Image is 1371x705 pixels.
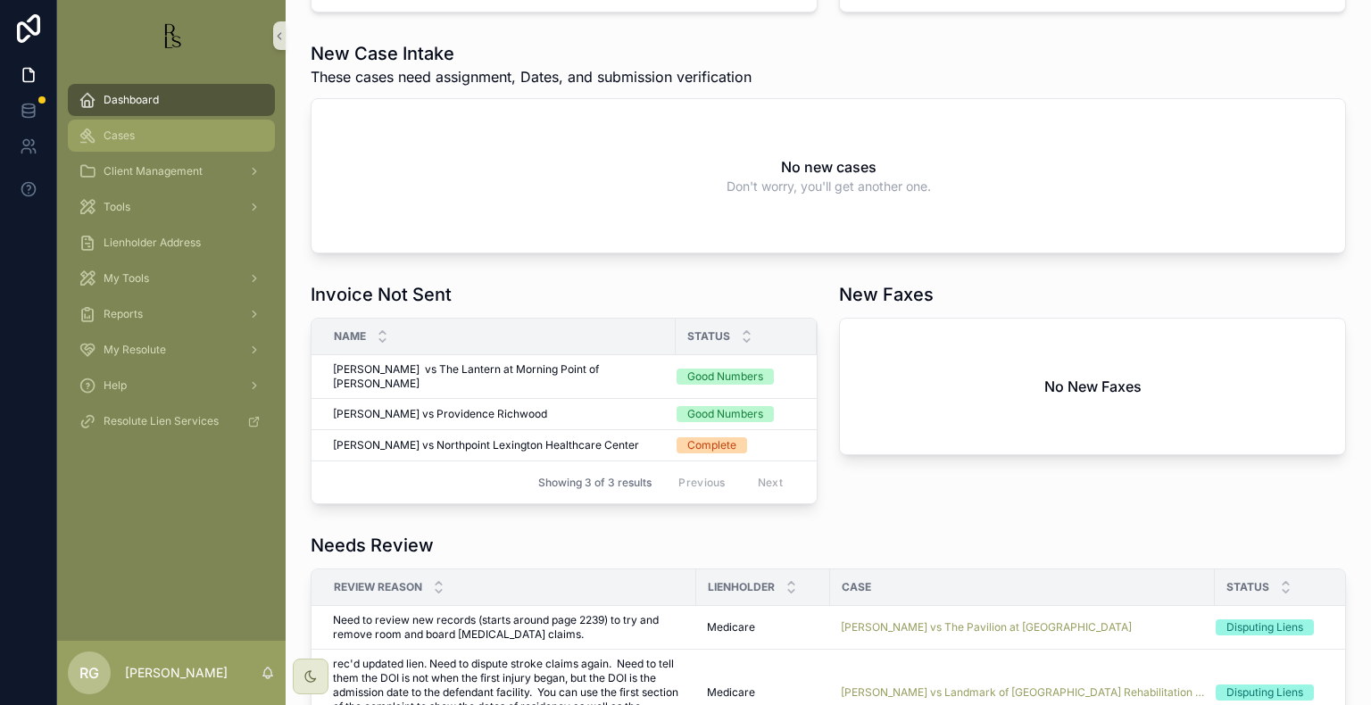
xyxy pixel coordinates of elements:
a: Disputing Liens [1216,684,1338,701]
span: My Resolute [104,343,166,357]
h2: No new cases [781,156,877,178]
span: Resolute Lien Services [104,414,219,428]
div: Disputing Liens [1226,619,1303,635]
a: Tools [68,191,275,223]
a: Need to review new records (starts around page 2239) to try and remove room and board [MEDICAL_DA... [333,613,685,642]
a: Help [68,369,275,402]
a: Medicare [707,620,819,634]
div: Good Numbers [687,369,763,385]
span: Review Reason [334,580,422,594]
a: My Resolute [68,334,275,366]
span: Lienholder Address [104,236,201,250]
p: [PERSON_NAME] [125,664,228,682]
a: Reports [68,298,275,330]
div: Disputing Liens [1226,684,1303,701]
a: [PERSON_NAME] vs Landmark of [GEOGRAPHIC_DATA] Rehabilitation and [GEOGRAPHIC_DATA] [841,685,1204,700]
h1: New Case Intake [311,41,752,66]
span: These cases need assignment, Dates, and submission verification [311,66,752,87]
a: [PERSON_NAME] vs The Lantern at Morning Point of [PERSON_NAME] [333,362,665,391]
a: [PERSON_NAME] vs Northpoint Lexington Healthcare Center [333,438,665,452]
span: Status [687,329,730,344]
a: Client Management [68,155,275,187]
span: Client Management [104,164,203,178]
span: Reports [104,307,143,321]
span: Showing 3 of 3 results [538,476,652,490]
span: Case [842,580,871,594]
div: Good Numbers [687,406,763,422]
span: Dashboard [104,93,159,107]
span: Lienholder [708,580,775,594]
a: Lienholder Address [68,227,275,259]
a: [PERSON_NAME] vs Providence Richwood [333,407,665,421]
span: Help [104,378,127,393]
a: Good Numbers [677,406,795,422]
a: Resolute Lien Services [68,405,275,437]
span: Medicare [707,620,755,634]
h2: No New Faxes [1044,376,1142,397]
div: Complete [687,437,736,453]
h1: Invoice Not Sent [311,282,452,307]
span: Status [1226,580,1269,594]
span: RG [79,662,99,684]
a: Disputing Liens [1216,619,1338,635]
span: [PERSON_NAME] vs Northpoint Lexington Healthcare Center [333,438,639,452]
h1: New Faxes [839,282,934,307]
a: Medicare [707,685,819,700]
span: Cases [104,129,135,143]
span: Don't worry, you'll get another one. [727,178,931,195]
a: Good Numbers [677,369,795,385]
a: Cases [68,120,275,152]
span: My Tools [104,271,149,286]
a: Dashboard [68,84,275,116]
h1: Needs Review [311,533,434,558]
span: [PERSON_NAME] vs Providence Richwood [333,407,547,421]
a: [PERSON_NAME] vs The Pavilion at [GEOGRAPHIC_DATA] [841,620,1132,634]
span: Medicare [707,685,755,700]
span: Tools [104,200,130,214]
a: Complete [677,437,795,453]
a: [PERSON_NAME] vs The Pavilion at [GEOGRAPHIC_DATA] [841,620,1204,634]
a: My Tools [68,262,275,294]
img: App logo [157,21,186,50]
span: Name [334,329,366,344]
div: scrollable content [57,71,286,460]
